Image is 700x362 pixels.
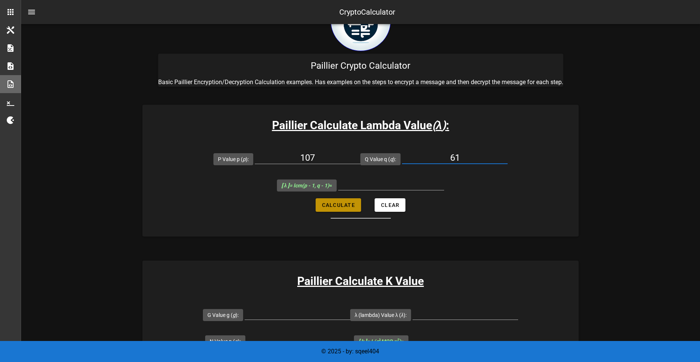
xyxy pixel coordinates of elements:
[281,183,290,189] b: [ λ ]
[432,119,446,132] i: ( )
[233,312,236,318] i: g
[358,338,401,344] i: = L(g MOD n )
[158,78,563,87] p: Basic Paillier Encryption/Decryption Calculation examples. Has examples on the steps to encrypt a...
[243,156,246,162] i: p
[355,311,407,319] label: λ (lambda) Value λ ( ):
[381,202,399,208] span: Clear
[235,338,238,344] i: n
[23,3,41,21] button: nav-menu-toggle
[379,338,381,342] sup: λ
[390,156,393,162] i: q
[142,273,579,290] h3: Paillier Calculate K Value
[316,198,361,212] button: Calculate
[158,54,563,78] div: Paillier Crypto Calculator
[142,117,579,134] h3: Paillier Calculate Lambda Value :
[218,155,249,163] label: P Value p ( ):
[436,119,442,132] b: λ
[358,338,367,344] b: [ k ]
[281,183,330,189] i: = lcm(p - 1, q - 1)
[321,348,379,355] span: © 2025 - by: sqeel404
[207,311,239,319] label: G Value g ( ):
[331,45,391,53] a: home
[281,183,333,189] span: =
[322,202,355,208] span: Calculate
[365,155,396,163] label: Q Value q ( ):
[397,338,399,342] sup: 2
[358,338,404,344] span: =
[210,338,241,345] label: N Value n ( ):
[401,312,404,318] i: λ
[339,6,395,18] div: CryptoCalculator
[375,198,405,212] button: Clear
